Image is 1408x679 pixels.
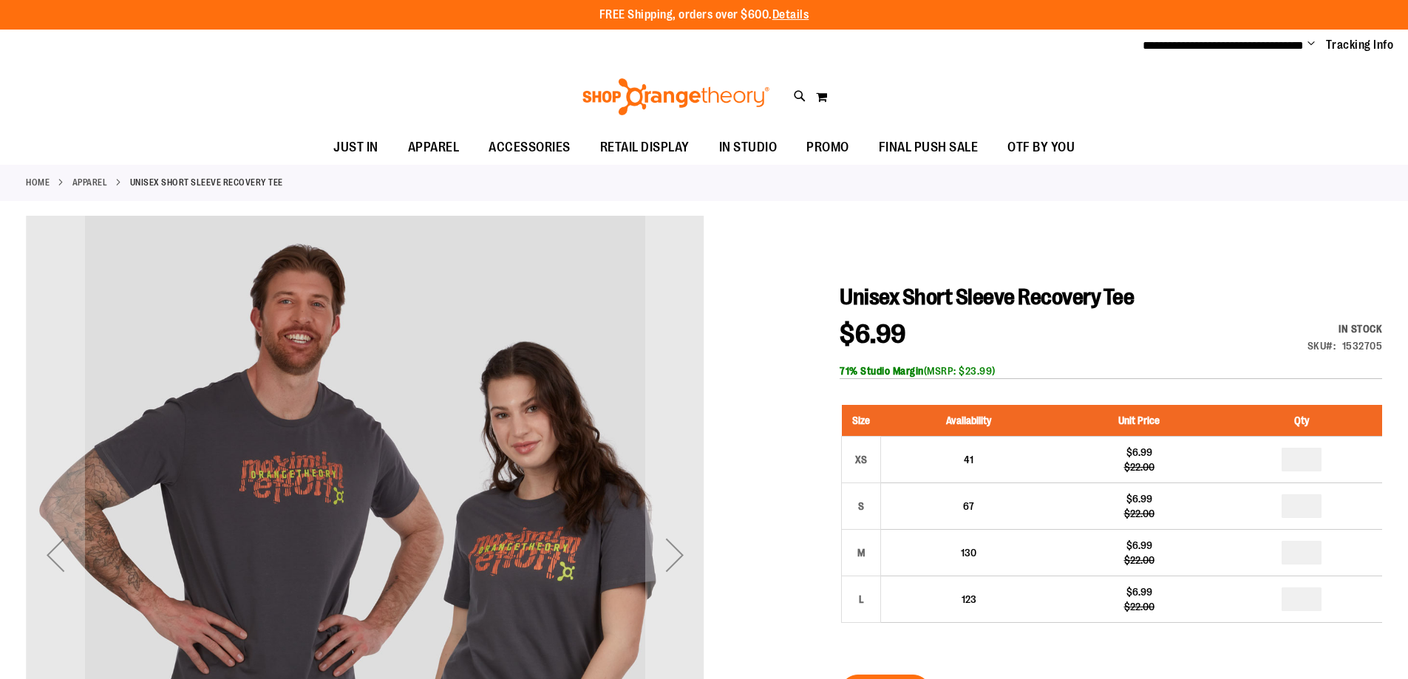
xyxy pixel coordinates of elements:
span: ACCESSORIES [489,131,571,164]
th: Availability [881,405,1057,437]
a: OTF BY YOU [993,131,1089,165]
span: 130 [961,547,976,559]
span: 67 [963,500,974,512]
p: FREE Shipping, orders over $600. [599,7,809,24]
a: FINAL PUSH SALE [864,131,993,165]
div: In stock [1307,321,1383,336]
div: $22.00 [1064,460,1214,474]
img: Shop Orangetheory [580,78,772,115]
span: JUST IN [333,131,378,164]
span: $6.99 [840,319,906,349]
a: IN STUDIO [704,131,792,165]
a: RETAIL DISPLAY [585,131,704,165]
div: $22.00 [1064,506,1214,521]
div: (MSRP: $23.99) [840,364,1382,378]
th: Qty [1222,405,1382,437]
strong: SKU [1307,340,1336,352]
div: $6.99 [1064,538,1214,553]
div: Availability [1307,321,1383,336]
div: $6.99 [1064,491,1214,506]
div: L [850,588,872,610]
a: Home [26,176,50,189]
div: $22.00 [1064,599,1214,614]
span: 41 [964,454,973,465]
div: $6.99 [1064,584,1214,599]
div: $6.99 [1064,445,1214,460]
div: XS [850,448,872,471]
a: APPAREL [393,131,475,164]
th: Unit Price [1056,405,1221,437]
strong: Unisex Short Sleeve Recovery Tee [130,176,283,189]
a: PROMO [792,131,864,165]
span: Unisex Short Sleeve Recovery Tee [840,284,1134,310]
span: APPAREL [408,131,460,164]
a: JUST IN [319,131,393,165]
div: $22.00 [1064,553,1214,567]
div: M [850,542,872,564]
span: IN STUDIO [719,131,778,164]
button: Account menu [1307,38,1315,52]
span: OTF BY YOU [1007,131,1075,164]
a: Tracking Info [1326,37,1394,53]
span: 123 [962,593,976,605]
th: Size [842,405,881,437]
span: PROMO [806,131,849,164]
div: S [850,495,872,517]
a: APPAREL [72,176,108,189]
a: Details [772,8,809,21]
div: 1532705 [1342,338,1383,353]
span: RETAIL DISPLAY [600,131,690,164]
a: ACCESSORIES [474,131,585,165]
span: FINAL PUSH SALE [879,131,979,164]
b: 71% Studio Margin [840,365,924,377]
